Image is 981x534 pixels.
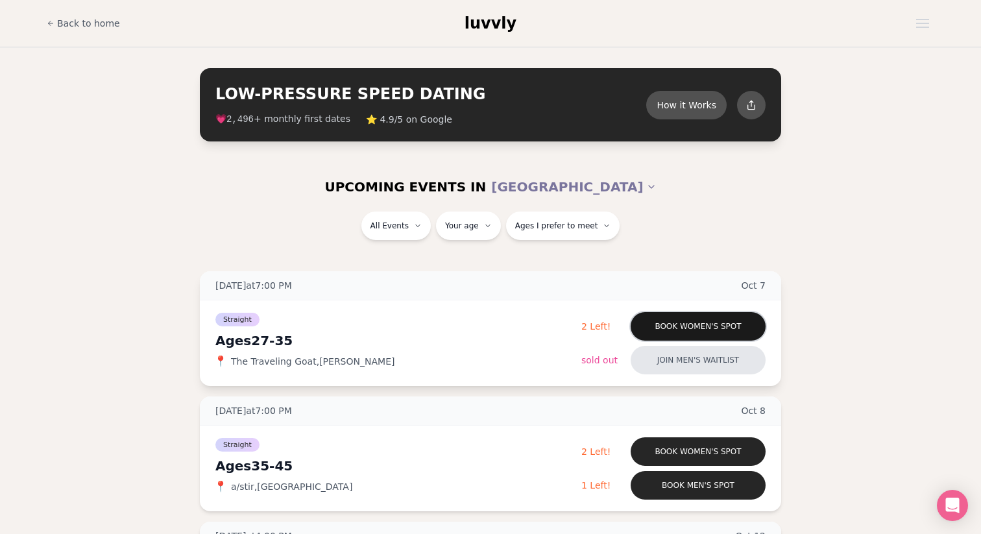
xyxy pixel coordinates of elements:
[741,404,766,417] span: Oct 8
[231,480,352,493] span: a/stir , [GEOGRAPHIC_DATA]
[215,438,260,452] span: Straight
[57,17,120,30] span: Back to home
[911,14,934,33] button: Open menu
[370,221,409,231] span: All Events
[361,212,431,240] button: All Events
[47,10,120,36] a: Back to home
[215,404,292,417] span: [DATE] at 7:00 PM
[631,346,766,374] button: Join men's waitlist
[436,212,501,240] button: Your age
[215,112,350,126] span: 💗 + monthly first dates
[491,173,656,201] button: [GEOGRAPHIC_DATA]
[741,279,766,292] span: Oct 7
[631,312,766,341] button: Book women's spot
[215,84,646,104] h2: LOW-PRESSURE SPEED DATING
[215,332,581,350] div: Ages 27-35
[515,221,598,231] span: Ages I prefer to meet
[231,355,394,368] span: The Traveling Goat , [PERSON_NAME]
[581,480,611,491] span: 1 Left!
[445,221,479,231] span: Your age
[465,14,516,32] span: luvvly
[631,471,766,500] button: Book men's spot
[581,355,618,365] span: Sold Out
[465,13,516,34] a: luvvly
[581,321,611,332] span: 2 Left!
[581,446,611,457] span: 2 Left!
[215,457,581,475] div: Ages 35-45
[215,481,226,492] span: 📍
[215,313,260,326] span: Straight
[226,114,254,125] span: 2,496
[215,356,226,367] span: 📍
[631,437,766,466] button: Book women's spot
[937,490,968,521] div: Open Intercom Messenger
[324,178,486,196] span: UPCOMING EVENTS IN
[366,113,452,126] span: ⭐ 4.9/5 on Google
[506,212,620,240] button: Ages I prefer to meet
[215,279,292,292] span: [DATE] at 7:00 PM
[646,91,727,119] button: How it Works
